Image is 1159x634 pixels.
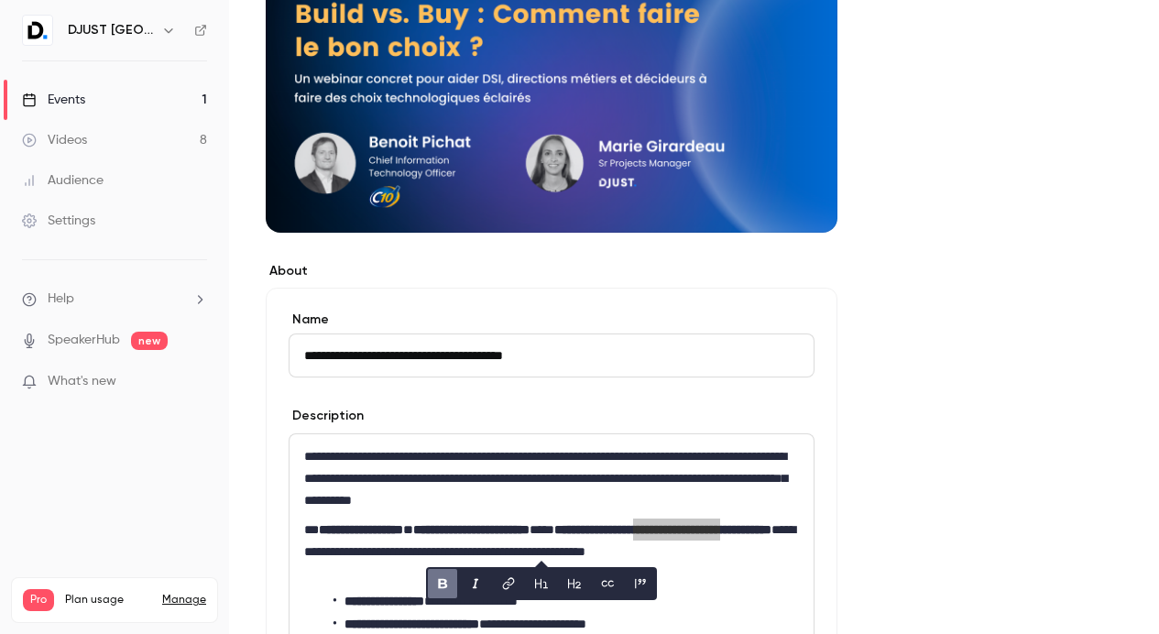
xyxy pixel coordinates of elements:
span: new [131,332,168,350]
div: Settings [22,212,95,230]
span: Pro [23,589,54,611]
div: Events [22,91,85,109]
button: blockquote [626,569,655,598]
li: help-dropdown-opener [22,290,207,309]
button: bold [428,569,457,598]
span: Help [48,290,74,309]
span: What's new [48,372,116,391]
h6: DJUST [GEOGRAPHIC_DATA] [68,21,154,39]
div: Audience [22,171,104,190]
span: Plan usage [65,593,151,607]
label: About [266,262,837,280]
div: Videos [22,131,87,149]
a: SpeakerHub [48,331,120,350]
label: Description [289,407,364,425]
a: Manage [162,593,206,607]
img: DJUST France [23,16,52,45]
iframe: Noticeable Trigger [185,374,207,390]
button: italic [461,569,490,598]
button: link [494,569,523,598]
label: Name [289,311,815,329]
